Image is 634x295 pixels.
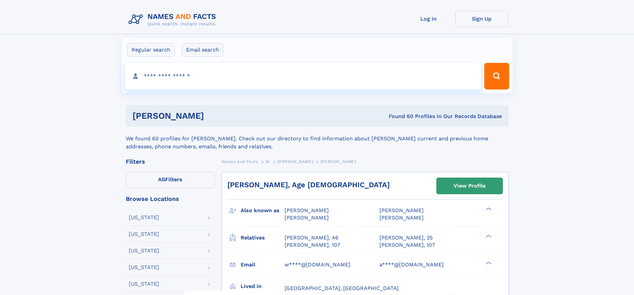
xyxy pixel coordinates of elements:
[379,234,433,241] a: [PERSON_NAME], 25
[484,207,492,211] div: ❯
[455,11,509,27] a: Sign Up
[129,281,159,287] div: [US_STATE]
[241,232,285,243] h3: Relatives
[296,113,502,120] div: Found 60 Profiles In Our Records Database
[484,63,509,89] button: Search Button
[241,205,285,216] h3: Also known as
[129,265,159,270] div: [US_STATE]
[126,159,215,165] div: Filters
[126,196,215,202] div: Browse Locations
[182,43,223,57] label: Email search
[266,157,270,166] a: W
[222,157,258,166] a: Names and Facts
[402,11,455,27] a: Log In
[129,231,159,237] div: [US_STATE]
[125,63,482,89] input: search input
[126,127,509,151] div: We found 60 profiles for [PERSON_NAME]. Check out our directory to find information about [PERSON...
[129,215,159,220] div: [US_STATE]
[126,11,222,29] img: Logo Names and Facts
[484,261,492,265] div: ❯
[132,112,297,120] h1: [PERSON_NAME]
[285,285,399,291] span: [GEOGRAPHIC_DATA], [GEOGRAPHIC_DATA]
[129,248,159,253] div: [US_STATE]
[158,176,165,183] span: All
[379,241,435,249] a: [PERSON_NAME], 107
[266,159,270,164] span: W
[277,159,313,164] span: [PERSON_NAME]
[126,172,215,188] label: Filters
[285,215,329,221] span: [PERSON_NAME]
[127,43,175,57] label: Regular search
[241,281,285,292] h3: Lived in
[379,207,424,214] span: [PERSON_NAME]
[320,159,356,164] span: [PERSON_NAME]
[379,215,424,221] span: [PERSON_NAME]
[285,207,329,214] span: [PERSON_NAME]
[285,241,340,249] a: [PERSON_NAME], 107
[241,259,285,270] h3: Email
[454,178,486,194] div: View Profile
[227,181,390,189] a: [PERSON_NAME], Age [DEMOGRAPHIC_DATA]
[277,157,313,166] a: [PERSON_NAME]
[285,234,338,241] a: [PERSON_NAME], 46
[484,234,492,238] div: ❯
[437,178,503,194] a: View Profile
